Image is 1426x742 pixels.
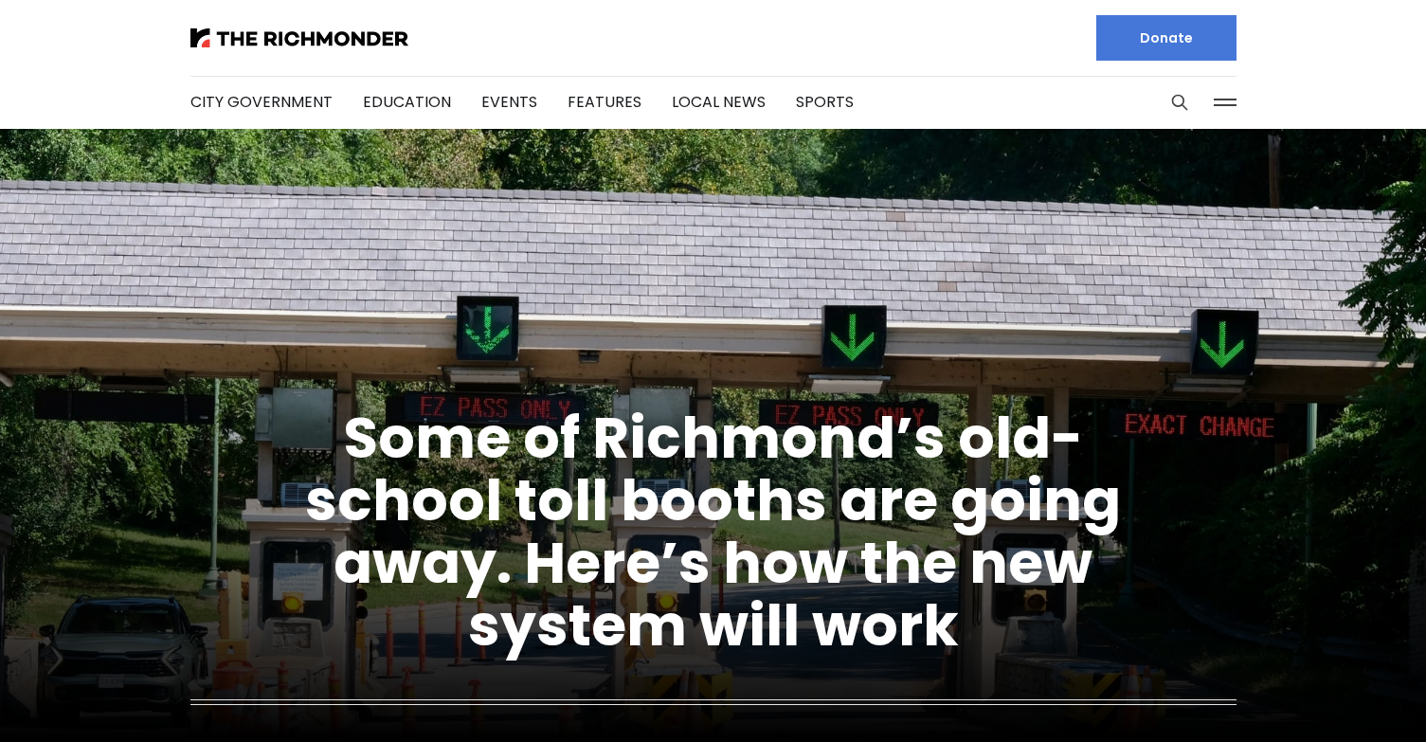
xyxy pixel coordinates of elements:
img: The Richmonder [190,28,408,47]
a: Donate [1096,15,1236,61]
a: Local News [672,91,766,113]
a: Events [481,91,537,113]
a: Education [363,91,451,113]
a: Features [568,91,641,113]
a: Some of Richmond’s old-school toll booths are going away. Here’s how the new system will work [305,398,1121,665]
button: Search this site [1165,88,1194,117]
a: Sports [796,91,854,113]
a: City Government [190,91,333,113]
